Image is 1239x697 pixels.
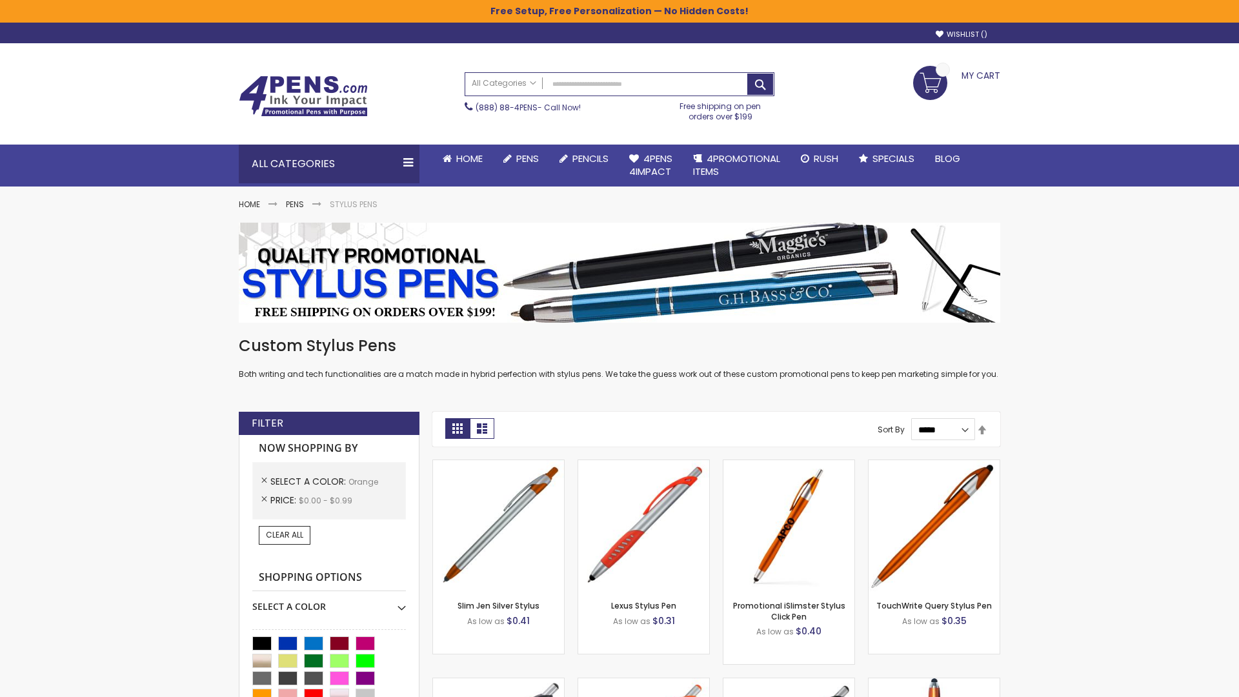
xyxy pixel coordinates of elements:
[791,145,849,173] a: Rush
[445,418,470,439] strong: Grid
[472,78,536,88] span: All Categories
[299,495,352,506] span: $0.00 - $0.99
[902,616,940,627] span: As low as
[239,336,1000,380] div: Both writing and tech functionalities are a match made in hybrid perfection with stylus pens. We ...
[869,460,1000,591] img: TouchWrite Query Stylus Pen-Orange
[549,145,619,173] a: Pencils
[869,678,1000,689] a: TouchWrite Command Stylus Pen-Orange
[476,102,538,113] a: (888) 88-4PENS
[433,460,564,591] img: Slim Jen Silver Stylus-Orange
[467,616,505,627] span: As low as
[578,678,709,689] a: Boston Silver Stylus Pen-Orange
[433,460,564,470] a: Slim Jen Silver Stylus-Orange
[493,145,549,173] a: Pens
[239,199,260,210] a: Home
[330,199,378,210] strong: Stylus Pens
[611,600,676,611] a: Lexus Stylus Pen
[432,145,493,173] a: Home
[507,614,530,627] span: $0.41
[239,145,419,183] div: All Categories
[252,564,406,592] strong: Shopping Options
[619,145,683,187] a: 4Pens4impact
[433,678,564,689] a: Boston Stylus Pen-Orange
[476,102,581,113] span: - Call Now!
[239,223,1000,323] img: Stylus Pens
[259,526,310,544] a: Clear All
[876,600,992,611] a: TouchWrite Query Stylus Pen
[266,529,303,540] span: Clear All
[652,614,675,627] span: $0.31
[935,152,960,165] span: Blog
[814,152,838,165] span: Rush
[723,678,854,689] a: Lexus Metallic Stylus Pen-Orange
[252,591,406,613] div: Select A Color
[872,152,914,165] span: Specials
[629,152,672,178] span: 4Pens 4impact
[458,600,539,611] a: Slim Jen Silver Stylus
[942,614,967,627] span: $0.35
[456,152,483,165] span: Home
[723,460,854,591] img: Promotional iSlimster Stylus Click Pen-Orange
[270,494,299,507] span: Price
[578,460,709,470] a: Lexus Stylus Pen-Orange
[252,435,406,462] strong: Now Shopping by
[925,145,971,173] a: Blog
[270,475,348,488] span: Select A Color
[667,96,775,122] div: Free shipping on pen orders over $199
[849,145,925,173] a: Specials
[936,30,987,39] a: Wishlist
[239,76,368,117] img: 4Pens Custom Pens and Promotional Products
[239,336,1000,356] h1: Custom Stylus Pens
[578,460,709,591] img: Lexus Stylus Pen-Orange
[516,152,539,165] span: Pens
[869,460,1000,470] a: TouchWrite Query Stylus Pen-Orange
[572,152,609,165] span: Pencils
[723,460,854,470] a: Promotional iSlimster Stylus Click Pen-Orange
[878,424,905,435] label: Sort By
[348,476,378,487] span: Orange
[733,600,845,621] a: Promotional iSlimster Stylus Click Pen
[613,616,650,627] span: As low as
[252,416,283,430] strong: Filter
[796,625,821,638] span: $0.40
[683,145,791,187] a: 4PROMOTIONALITEMS
[286,199,304,210] a: Pens
[693,152,780,178] span: 4PROMOTIONAL ITEMS
[756,626,794,637] span: As low as
[465,73,543,94] a: All Categories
